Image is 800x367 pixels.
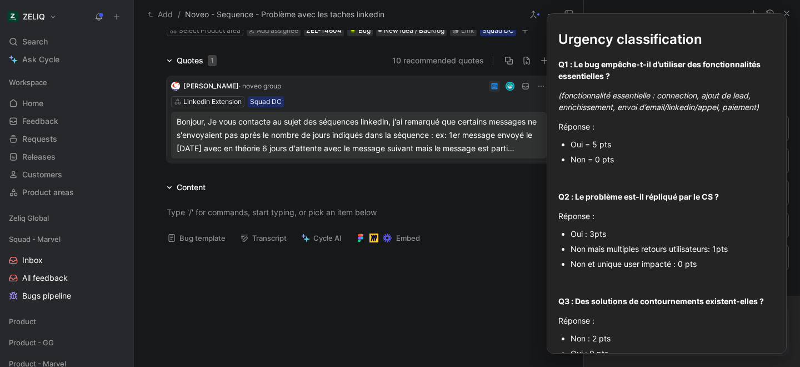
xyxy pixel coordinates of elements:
[9,234,61,245] span: Squad - Marvel
[4,231,129,247] div: Squad - Marvel
[4,252,129,269] a: Inbox
[4,287,129,304] a: Bugs pipeline
[4,148,129,165] a: Releases
[306,25,342,36] div: ZEL-14604
[250,96,282,107] div: Squad DC
[4,33,129,50] div: Search
[558,311,775,330] p: Réponse :
[571,331,775,346] p: Non : 2 pts
[506,82,513,90] img: avatar
[183,82,239,90] span: [PERSON_NAME]
[558,91,759,112] em: (fonctionnalité essentielle : connection, ajout de lead, enrichissement, envoi d’email/linkedin/a...
[571,346,775,361] p: Oui : 0 pts
[4,210,129,230] div: Zeliq Global
[162,230,231,246] button: Bug template
[22,169,62,180] span: Customers
[376,25,447,36] div: New idea / Backlog
[4,131,129,147] a: Requests
[9,337,54,348] span: Product - GG
[185,8,384,21] span: Noveo - Sequence - Problème avec les taches linkedin
[4,334,129,351] div: Product - GG
[22,290,71,301] span: Bugs pipeline
[162,181,210,194] div: Content
[571,226,775,241] p: Oui : 3pts
[162,54,221,67] div: Quotes1
[4,313,129,333] div: Product
[22,53,59,66] span: Ask Cycle
[239,82,281,90] span: · noveo group
[4,231,129,304] div: Squad - MarvelInboxAll feedbackBugs pipeline
[384,25,444,36] span: New idea / Backlog
[177,181,206,194] div: Content
[4,184,129,201] a: Product areas
[4,270,129,286] a: All feedback
[22,98,43,109] span: Home
[571,256,775,271] p: Non et unique user impacté : 0 pts
[4,210,129,226] div: Zeliq Global
[571,137,775,152] p: Oui = 5 pts
[9,77,47,88] span: Workspace
[4,95,129,112] a: Home
[347,25,373,36] div: 🪲Bug
[392,54,484,67] button: 10 recommended quotes
[183,96,242,107] div: Linkedin Extension
[22,35,48,48] span: Search
[4,313,129,330] div: Product
[558,59,762,81] strong: Q1 : Le bug empêche-t-il d’utiliser des fonctionnalités essentielles ?
[22,255,43,266] span: Inbox
[558,207,775,225] p: Réponse :
[22,187,74,198] span: Product areas
[4,113,129,130] a: Feedback
[235,230,292,246] button: Transcript
[145,8,176,21] button: Add
[351,230,425,246] button: Embed
[23,12,45,22] h1: ZELIQ
[22,116,58,127] span: Feedback
[571,152,775,167] p: Non = 0 pts
[179,25,241,36] div: Select Product area
[558,25,775,54] h1: Urgency classification
[4,51,129,68] a: Ask Cycle
[558,296,764,306] strong: Q3 : Des solutions de contournements existent-elles ?
[558,117,775,136] p: Réponse :
[4,74,129,91] div: Workspace
[461,25,474,36] div: Link
[22,151,56,162] span: Releases
[558,192,719,201] strong: Q2 : Le problème est-il répliqué par le CS ?
[171,82,180,91] img: logo
[7,11,18,22] img: ZELIQ
[571,241,775,256] p: Non mais multiples retours utilisateurs: 1pts
[296,230,347,246] button: Cycle AI
[178,8,181,21] span: /
[22,272,68,284] span: All feedback
[9,212,49,224] span: Zeliq Global
[257,26,298,34] span: Add assignee
[349,25,371,36] div: Bug
[349,27,356,34] img: 🪲
[208,55,217,66] div: 1
[177,115,541,155] div: Bonjour, Je vous contacte au sujet des séquences linkedin, j'ai remarqué que certains messages ne...
[4,166,129,183] a: Customers
[4,9,59,24] button: ZELIQZELIQ
[4,334,129,354] div: Product - GG
[482,25,514,36] div: Squad DC
[9,316,36,327] span: Product
[177,54,217,67] div: Quotes
[22,133,57,145] span: Requests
